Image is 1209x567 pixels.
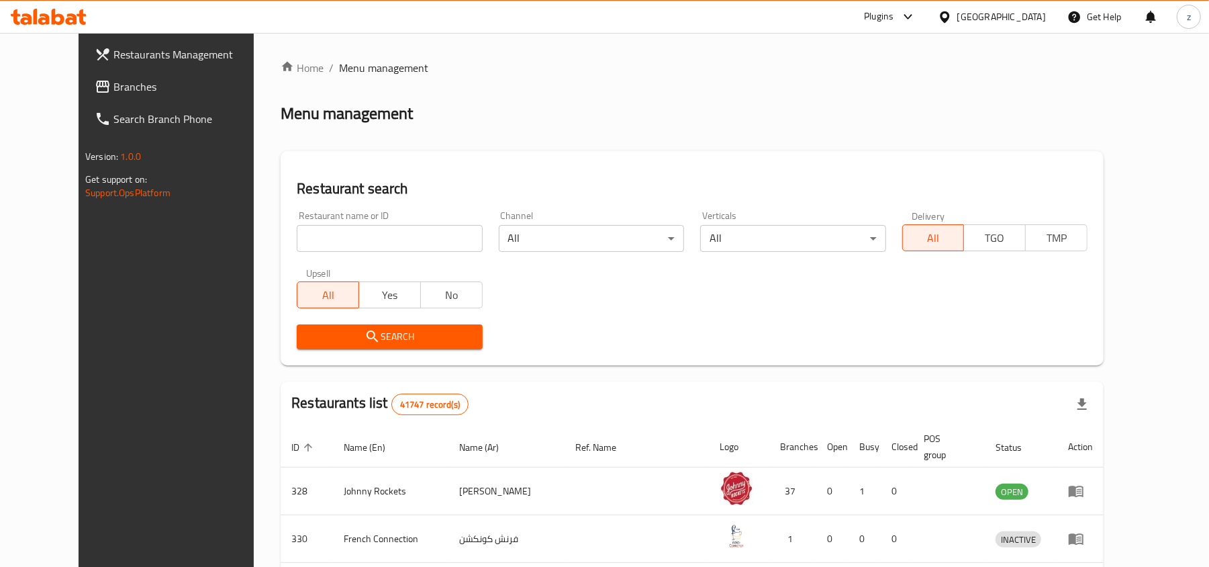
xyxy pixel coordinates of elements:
span: TMP [1031,228,1082,248]
td: 1 [769,515,816,563]
td: French Connection [333,515,448,563]
h2: Restaurants list [291,393,469,415]
span: Status [996,439,1039,455]
span: All [908,228,959,248]
h2: Menu management [281,103,413,124]
th: Logo [709,427,769,468]
div: Menu [1068,531,1093,547]
span: Name (Ar) [459,439,516,455]
th: Closed [881,427,913,468]
button: All [902,224,965,251]
button: TGO [963,224,1026,251]
li: / [329,60,334,76]
div: OPEN [996,484,1028,500]
td: 0 [881,468,913,515]
div: All [499,225,684,252]
th: Branches [769,427,816,468]
span: Version: [85,148,118,165]
div: Export file [1066,388,1098,421]
button: TMP [1025,224,1087,251]
span: Menu management [339,60,428,76]
span: POS group [924,431,969,463]
img: French Connection [720,519,753,553]
button: Search [297,324,482,349]
div: All [700,225,885,252]
th: Action [1057,427,1104,468]
td: [PERSON_NAME] [448,468,565,515]
div: Menu [1068,483,1093,499]
span: Search Branch Phone [113,111,270,127]
a: Home [281,60,324,76]
span: 41747 record(s) [392,398,468,411]
th: Busy [849,427,881,468]
span: INACTIVE [996,532,1041,548]
td: 0 [881,515,913,563]
div: [GEOGRAPHIC_DATA] [957,9,1046,24]
div: INACTIVE [996,531,1041,548]
td: 0 [816,515,849,563]
span: All [303,286,354,305]
button: All [297,281,359,308]
td: 1 [849,468,881,515]
td: 0 [849,515,881,563]
div: Total records count [391,394,469,415]
th: Open [816,427,849,468]
td: فرنش كونكشن [448,515,565,563]
span: Ref. Name [576,439,634,455]
td: 328 [281,468,333,515]
a: Restaurants Management [84,38,281,71]
img: Johnny Rockets [720,472,753,505]
span: Name (En) [344,439,403,455]
a: Support.OpsPlatform [85,184,171,202]
button: Yes [358,281,421,308]
td: 0 [816,468,849,515]
nav: breadcrumb [281,60,1104,76]
span: Branches [113,79,270,95]
span: z [1187,9,1191,24]
label: Delivery [912,211,945,220]
a: Search Branch Phone [84,103,281,135]
td: 330 [281,515,333,563]
span: Yes [365,286,416,305]
span: ID [291,439,317,455]
span: Search [307,329,471,345]
span: No [426,286,477,305]
td: 37 [769,468,816,515]
a: Branches [84,71,281,103]
span: Restaurants Management [113,46,270,62]
button: No [420,281,483,308]
span: OPEN [996,484,1028,500]
span: TGO [969,228,1020,248]
span: 1.0.0 [120,148,141,165]
h2: Restaurant search [297,179,1087,199]
td: Johnny Rockets [333,468,448,515]
span: Get support on: [85,171,147,188]
div: Plugins [864,9,893,25]
label: Upsell [306,268,331,277]
input: Search for restaurant name or ID.. [297,225,482,252]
